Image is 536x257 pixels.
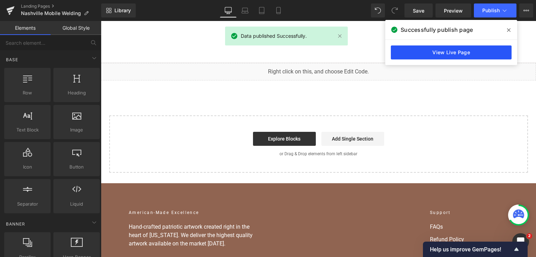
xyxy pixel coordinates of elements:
[391,45,512,59] a: View Live Page
[55,200,98,208] span: Liquid
[55,163,98,171] span: Button
[329,202,407,210] a: FAQs
[114,7,131,14] span: Library
[329,214,407,223] a: Refund Policy
[28,202,161,227] p: Hand-crafted patriotic artwork created right in the heart of [US_STATE]. We deliver the highest q...
[253,3,270,17] a: Tablet
[401,26,473,34] span: Successfully publish page
[329,188,407,195] h2: Support
[527,233,532,239] span: 2
[152,111,215,125] a: Explore Blocks
[20,130,416,135] p: or Drag & Drop elements from left sidebar
[220,3,237,17] a: Desktop
[55,126,98,134] span: Image
[388,3,402,17] button: Redo
[474,3,516,17] button: Publish
[270,3,287,17] a: Mobile
[413,7,424,14] span: Save
[51,21,101,35] a: Global Style
[28,188,161,195] h2: American-Made Excellence
[512,233,529,250] iframe: Intercom live chat
[241,32,307,40] span: Data published Successfully.
[6,163,49,171] span: Icon
[21,10,81,16] span: Nashville Mobile Welding
[482,8,500,13] span: Publish
[5,221,26,227] span: Banner
[430,245,521,254] button: Show survey - Help us improve GemPages!
[101,3,136,17] a: New Library
[55,89,98,97] span: Heading
[21,3,101,9] a: Landing Pages
[444,7,463,14] span: Preview
[5,56,19,63] span: Base
[6,200,49,208] span: Separator
[6,89,49,97] span: Row
[430,246,512,253] span: Help us improve GemPages!
[435,3,471,17] a: Preview
[371,3,385,17] button: Undo
[6,126,49,134] span: Text Block
[237,3,253,17] a: Laptop
[329,227,407,235] a: Privacy Policy
[221,111,283,125] a: Add Single Section
[519,3,533,17] button: More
